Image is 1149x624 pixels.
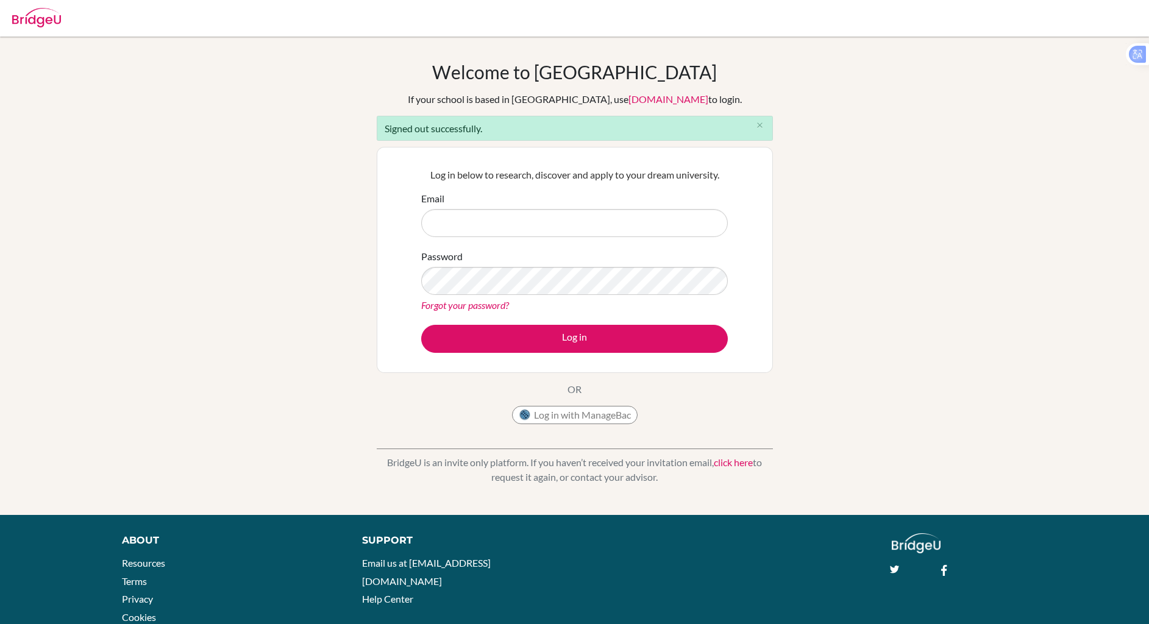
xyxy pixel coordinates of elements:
div: About [122,533,335,548]
i: close [755,121,764,130]
a: Resources [122,557,165,569]
a: [DOMAIN_NAME] [628,93,708,105]
img: logo_white@2x-f4f0deed5e89b7ecb1c2cc34c3e3d731f90f0f143d5ea2071677605dd97b5244.png [892,533,941,553]
img: Bridge-U [12,8,61,27]
a: Privacy [122,593,153,604]
a: Cookies [122,611,156,623]
label: Password [421,249,463,264]
div: If your school is based in [GEOGRAPHIC_DATA], use to login. [408,92,742,107]
p: OR [567,382,582,397]
p: BridgeU is an invite only platform. If you haven’t received your invitation email, to request it ... [377,455,773,484]
a: click here [714,456,753,468]
div: Support [362,533,561,548]
a: Terms [122,575,147,587]
div: Signed out successfully. [377,116,773,141]
a: Forgot your password? [421,299,509,311]
a: Help Center [362,593,413,604]
label: Email [421,191,444,206]
a: Email us at [EMAIL_ADDRESS][DOMAIN_NAME] [362,557,491,587]
button: Close [748,116,772,135]
button: Log in with ManageBac [512,406,638,424]
h1: Welcome to [GEOGRAPHIC_DATA] [432,61,717,83]
p: Log in below to research, discover and apply to your dream university. [421,168,728,182]
button: Log in [421,325,728,353]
